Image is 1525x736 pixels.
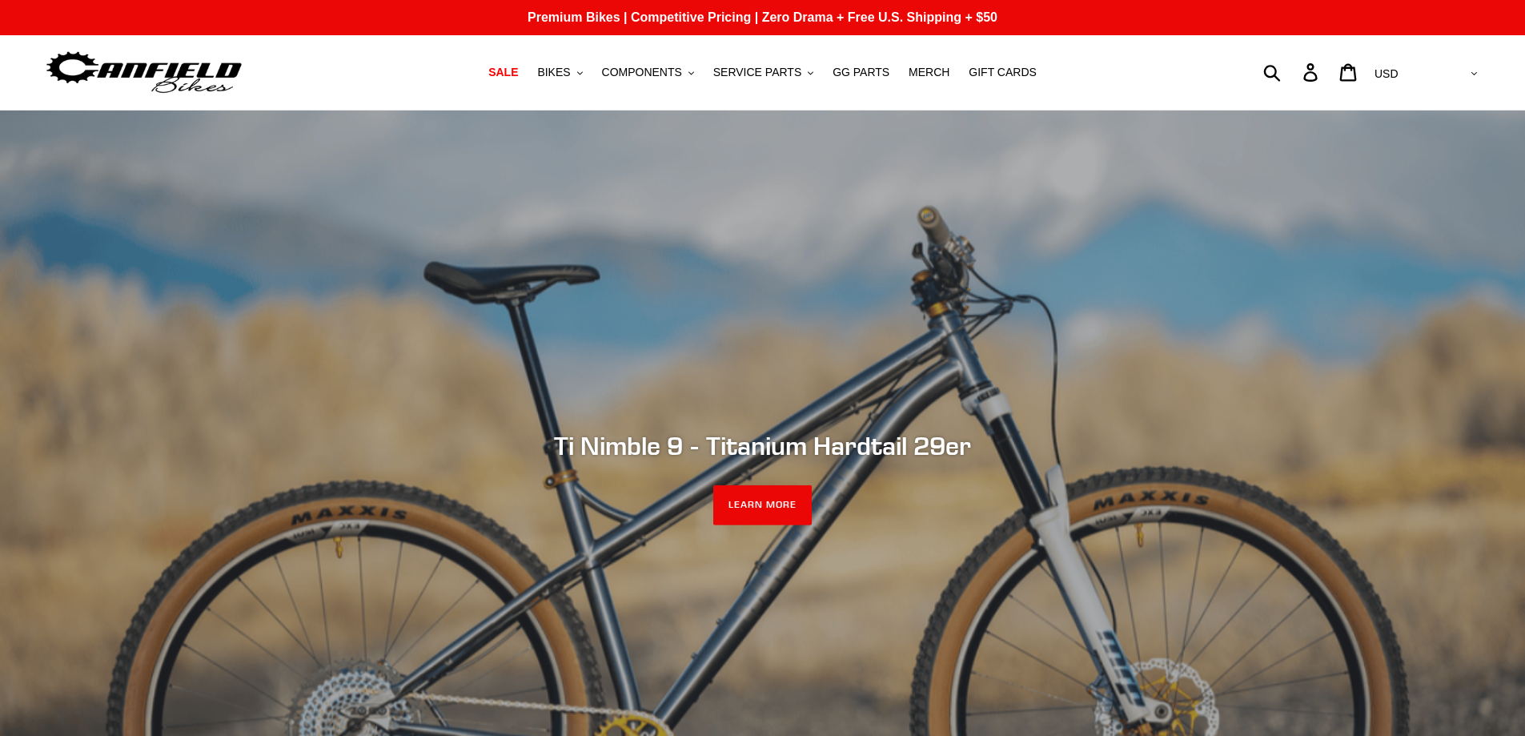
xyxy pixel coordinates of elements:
[825,62,897,83] a: GG PARTS
[594,62,702,83] button: COMPONENTS
[327,431,1199,461] h2: Ti Nimble 9 - Titanium Hardtail 29er
[480,62,526,83] a: SALE
[969,66,1037,79] span: GIFT CARDS
[901,62,957,83] a: MERCH
[713,66,801,79] span: SERVICE PARTS
[705,62,821,83] button: SERVICE PARTS
[488,66,518,79] span: SALE
[833,66,889,79] span: GG PARTS
[909,66,949,79] span: MERCH
[602,66,682,79] span: COMPONENTS
[537,66,570,79] span: BIKES
[44,47,244,98] img: Canfield Bikes
[529,62,590,83] button: BIKES
[1272,54,1313,90] input: Search
[713,485,812,525] a: LEARN MORE
[961,62,1045,83] a: GIFT CARDS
